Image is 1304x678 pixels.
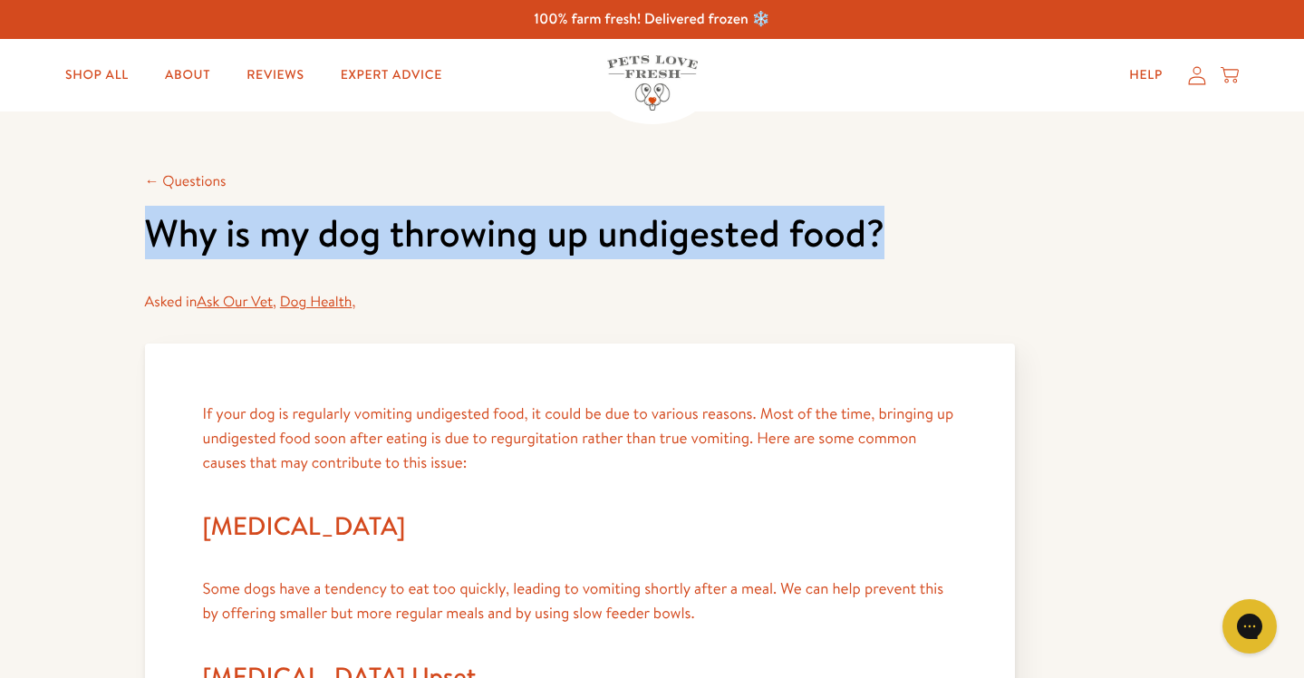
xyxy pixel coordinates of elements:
a: Reviews [232,57,318,93]
span: , [280,292,355,312]
p: If your dog is regularly vomiting undigested food, it could be due to various reasons. Most of th... [203,402,957,476]
a: Shop All [51,57,143,93]
a: Dog Health [280,292,353,312]
a: ← Questions [145,171,227,191]
img: Pets Love Fresh [607,55,698,111]
a: About [150,57,225,93]
p: Some dogs have a tendency to eat too quickly, leading to vomiting shortly after a meal. We can he... [203,576,957,625]
a: Ask Our Vet [197,292,273,312]
a: Expert Advice [326,57,457,93]
h1: Why is my dog throwing up undigested food? [145,208,1015,258]
h2: [MEDICAL_DATA] [203,505,957,548]
a: Help [1115,57,1177,93]
iframe: Gorgias live chat messenger [1213,593,1286,660]
span: , [197,292,276,312]
div: Asked in [145,290,1015,315]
